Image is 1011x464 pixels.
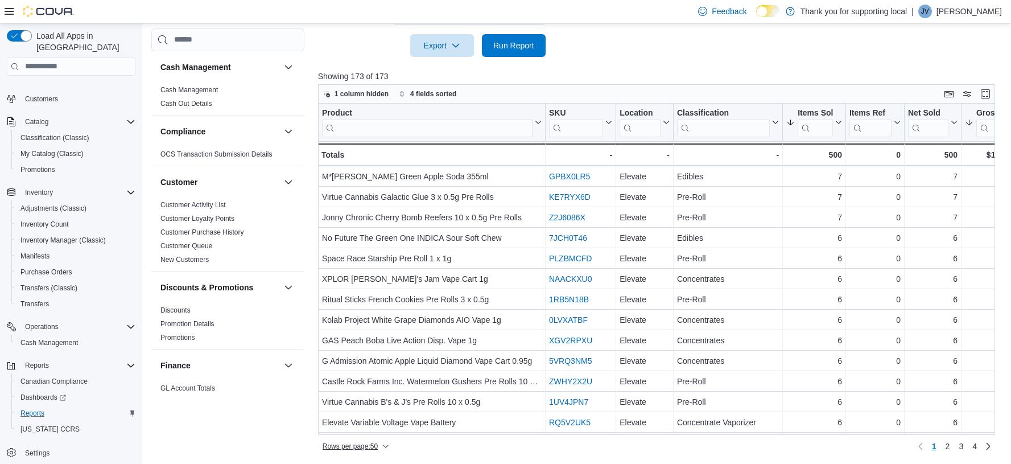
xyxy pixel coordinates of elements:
span: Operations [20,320,135,334]
div: 6 [786,272,842,286]
a: Next page [981,440,995,453]
div: Concentrate Vaporizer [677,416,779,429]
div: No Future The Green One INDICA Sour Soft Chew [322,231,542,245]
span: 2 [946,441,950,452]
div: Kolab Project White Grape Diamonds AIO Vape 1g [322,313,542,327]
button: Reports [11,405,140,421]
div: SKU [549,108,603,118]
button: Reports [20,359,53,372]
button: Manifests [11,248,140,264]
span: Purchase Orders [20,268,72,277]
div: M*[PERSON_NAME] Green Apple Soda 355ml [322,170,542,183]
button: Inventory Manager (Classic) [11,232,140,248]
span: Operations [25,322,59,331]
h3: Cash Management [160,61,231,73]
button: Operations [20,320,63,334]
button: Customer [282,175,295,189]
button: Customers [2,91,140,107]
button: Inventory Count [11,216,140,232]
div: 0 [849,416,901,429]
span: Manifests [20,252,49,261]
a: Dashboards [16,391,71,404]
div: 7 [908,211,958,224]
div: 0 [849,170,901,183]
div: Concentrates [677,313,779,327]
a: Promotions [160,334,195,342]
div: 6 [908,416,958,429]
div: Discounts & Promotions [151,303,304,349]
span: Classification (Classic) [20,133,89,142]
div: Elevate [620,190,670,204]
h3: Discounts & Promotions [160,282,253,293]
div: Pre-Roll [677,375,779,388]
div: Elevate [620,334,670,347]
a: My Catalog (Classic) [16,147,88,161]
button: Inventory [20,186,57,199]
span: Customers [25,95,58,104]
span: Reports [20,359,135,372]
a: GL Account Totals [160,384,215,392]
div: Space Race Starship Pre Roll 1 x 1g [322,252,542,265]
div: 0 [849,252,901,265]
a: Manifests [16,249,54,263]
button: Discounts & Promotions [282,281,295,294]
span: Classification (Classic) [16,131,135,145]
button: Canadian Compliance [11,373,140,389]
h3: Compliance [160,126,205,137]
a: 1UV4JPN7 [549,397,588,406]
div: Totals [321,148,542,162]
div: Pre-Roll [677,252,779,265]
div: Elevate Variable Voltage Vape Battery [322,416,542,429]
div: 500 [908,148,958,162]
span: Transfers (Classic) [16,281,135,295]
div: 6 [786,375,842,388]
a: New Customers [160,256,209,264]
a: Cash Management [16,336,82,350]
span: Inventory Count [20,220,69,229]
a: Reports [16,406,49,420]
div: 0 [849,313,901,327]
div: 6 [786,313,842,327]
div: Concentrates [677,354,779,368]
p: Thank you for supporting local [800,5,907,18]
div: Elevate [620,354,670,368]
div: Classification [677,108,770,137]
div: 0 [849,272,901,286]
div: Elevate [620,395,670,409]
a: NAACKXU0 [549,274,592,284]
button: Catalog [20,115,53,129]
span: Inventory Manager (Classic) [20,236,106,245]
button: Promotions [11,162,140,178]
span: Run Report [493,40,534,51]
button: Reports [2,358,140,373]
div: 6 [786,395,842,409]
div: SKU URL [549,108,603,137]
span: Transfers (Classic) [20,284,77,293]
a: Classification (Classic) [16,131,94,145]
a: 7JCH0T46 [549,233,587,243]
span: Canadian Compliance [16,375,135,388]
a: Promotions [16,163,60,176]
a: Inventory Manager (Classic) [16,233,110,247]
div: Pre-Roll [677,211,779,224]
span: Adjustments (Classic) [16,202,135,215]
p: [PERSON_NAME] [936,5,1002,18]
a: Transfers [16,297,53,311]
span: Washington CCRS [16,422,135,436]
span: Dark Mode [756,17,757,18]
button: Location [620,108,670,137]
button: SKU [549,108,612,137]
button: Keyboard shortcuts [942,87,956,101]
div: 0 [849,375,901,388]
button: Compliance [160,126,279,137]
div: Net Sold [908,108,948,137]
span: Catalog [20,115,135,129]
a: Canadian Compliance [16,375,92,388]
button: Finance [282,359,295,372]
p: | [911,5,914,18]
div: Edibles [677,170,779,183]
div: 6 [908,395,958,409]
div: Pre-Roll [677,395,779,409]
div: Location [620,108,661,137]
span: JV [921,5,929,18]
